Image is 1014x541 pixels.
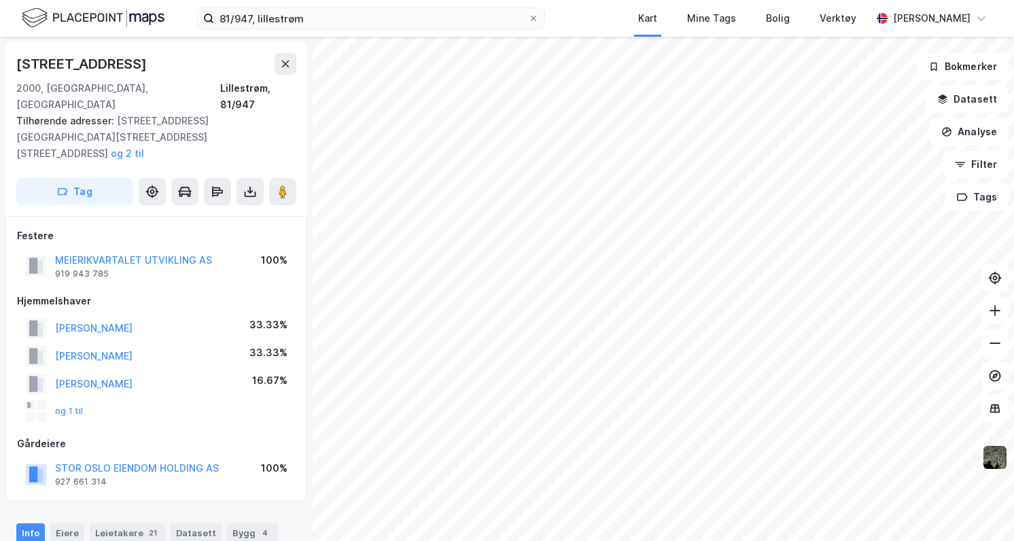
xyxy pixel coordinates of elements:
[17,436,296,452] div: Gårdeiere
[945,184,1009,211] button: Tags
[16,53,150,75] div: [STREET_ADDRESS]
[252,372,287,389] div: 16.67%
[258,526,272,540] div: 4
[893,10,971,27] div: [PERSON_NAME]
[16,115,117,126] span: Tilhørende adresser:
[16,178,133,205] button: Tag
[926,86,1009,113] button: Datasett
[214,8,528,29] input: Søk på adresse, matrikkel, gårdeiere, leietakere eller personer
[982,444,1008,470] img: 9k=
[261,460,287,476] div: 100%
[17,293,296,309] div: Hjemmelshaver
[146,526,160,540] div: 21
[16,80,220,113] div: 2000, [GEOGRAPHIC_DATA], [GEOGRAPHIC_DATA]
[917,53,1009,80] button: Bokmerker
[249,345,287,361] div: 33.33%
[820,10,856,27] div: Verktøy
[943,151,1009,178] button: Filter
[220,80,296,113] div: Lillestrøm, 81/947
[17,228,296,244] div: Festere
[55,476,107,487] div: 927 661 314
[55,268,109,279] div: 919 943 785
[22,6,164,30] img: logo.f888ab2527a4732fd821a326f86c7f29.svg
[249,317,287,333] div: 33.33%
[766,10,790,27] div: Bolig
[946,476,1014,541] iframe: Chat Widget
[261,252,287,268] div: 100%
[946,476,1014,541] div: Kontrollprogram for chat
[930,118,1009,145] button: Analyse
[16,113,285,162] div: [STREET_ADDRESS][GEOGRAPHIC_DATA][STREET_ADDRESS][STREET_ADDRESS]
[638,10,657,27] div: Kart
[687,10,736,27] div: Mine Tags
